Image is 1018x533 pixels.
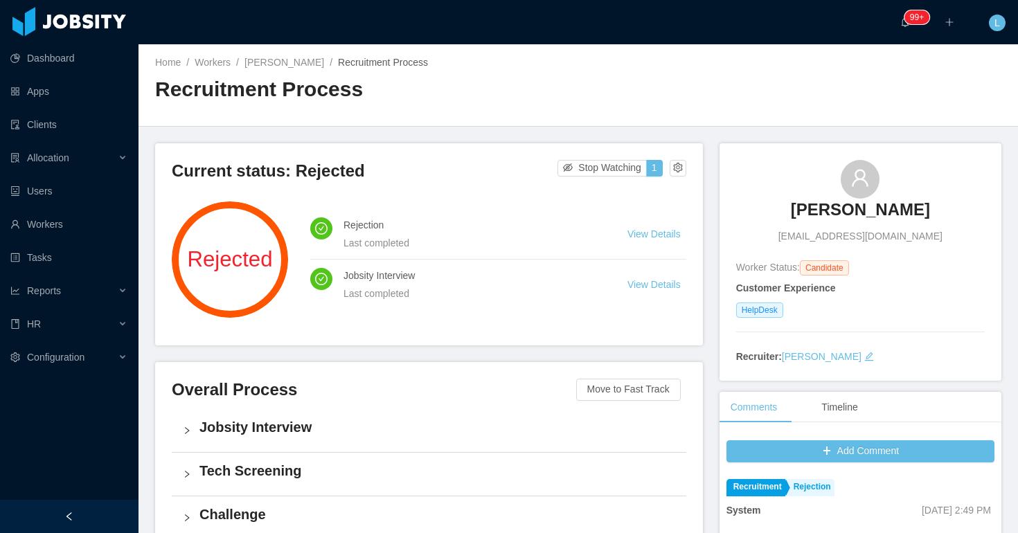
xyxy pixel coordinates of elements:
a: icon: robotUsers [10,177,127,205]
span: Recruitment Process [338,57,428,68]
span: [DATE] 2:49 PM [922,505,991,516]
i: icon: right [183,514,191,522]
div: Last completed [343,286,594,301]
i: icon: setting [10,352,20,362]
a: icon: profileTasks [10,244,127,271]
span: [EMAIL_ADDRESS][DOMAIN_NAME] [778,229,943,244]
span: Allocation [27,152,69,163]
a: View Details [627,228,681,240]
h2: Recruitment Process [155,75,578,104]
a: icon: auditClients [10,111,127,138]
i: icon: bell [900,17,910,27]
button: icon: plusAdd Comment [726,440,994,462]
a: icon: appstoreApps [10,78,127,105]
a: [PERSON_NAME] [244,57,324,68]
h4: Jobsity Interview [343,268,594,283]
h3: [PERSON_NAME] [791,199,930,221]
span: Worker Status: [736,262,800,273]
i: icon: user [850,168,870,188]
i: icon: right [183,470,191,478]
div: icon: rightTech Screening [172,453,686,496]
a: Recruitment [726,479,785,496]
h3: Overall Process [172,379,576,401]
div: Comments [720,392,789,423]
i: icon: right [183,426,191,435]
button: icon: setting [670,160,686,177]
i: icon: edit [864,352,874,361]
a: View Details [627,279,681,290]
span: Reports [27,285,61,296]
span: / [236,57,239,68]
i: icon: book [10,319,20,329]
a: [PERSON_NAME] [791,199,930,229]
i: icon: line-chart [10,286,20,296]
button: icon: eye-invisibleStop Watching [557,160,647,177]
sup: 2124 [904,10,929,24]
span: HR [27,318,41,329]
i: icon: check-circle [315,273,328,285]
strong: System [726,505,761,516]
span: Candidate [800,260,849,275]
span: / [186,57,189,68]
h4: Tech Screening [199,461,675,480]
h3: Current status: Rejected [172,160,557,182]
div: Last completed [343,235,594,251]
span: Rejected [172,249,288,270]
div: icon: rightJobsity Interview [172,409,686,452]
a: icon: userWorkers [10,210,127,238]
a: Home [155,57,181,68]
span: HelpDesk [736,302,783,318]
a: icon: pie-chartDashboard [10,44,127,72]
i: icon: plus [945,17,954,27]
a: Workers [195,57,231,68]
h4: Challenge [199,505,675,524]
h4: Jobsity Interview [199,417,675,437]
button: 1 [646,160,663,177]
i: icon: solution [10,153,20,163]
button: Move to Fast Track [576,379,681,401]
span: L [994,15,1000,31]
a: [PERSON_NAME] [782,351,861,362]
span: / [330,57,332,68]
i: icon: check-circle [315,222,328,235]
h4: Rejection [343,217,594,233]
span: Configuration [27,352,84,363]
strong: Recruiter: [736,351,782,362]
strong: Customer Experience [736,282,836,293]
div: Timeline [810,392,868,423]
a: Rejection [787,479,834,496]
